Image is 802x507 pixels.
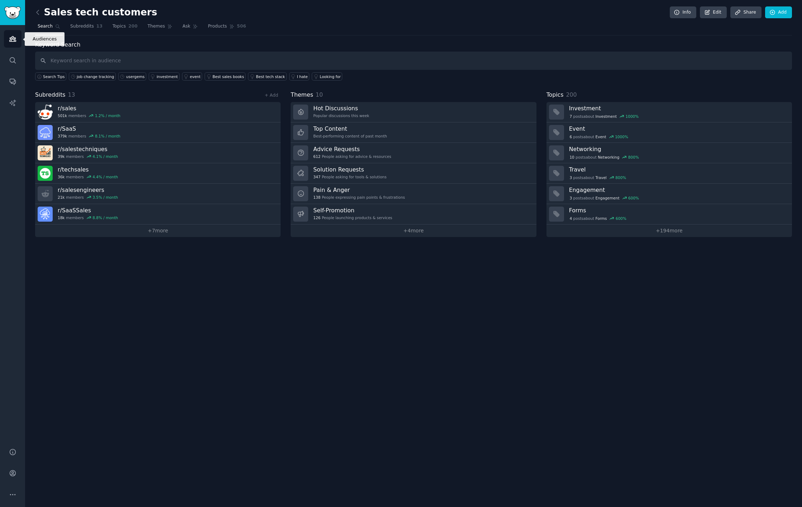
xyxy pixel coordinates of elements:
span: 10 [316,91,323,98]
a: Hot DiscussionsPopular discussions this week [291,102,536,122]
div: 4.4 % / month [92,174,118,179]
div: 1.2 % / month [95,113,120,118]
span: 200 [566,91,577,98]
span: 13 [96,23,102,30]
div: Best-performing content of past month [313,134,387,139]
h3: r/ techsales [58,166,118,173]
a: +7more [35,224,281,237]
a: Pain & Anger138People expressing pain points & frustrations [291,184,536,204]
span: Networking [598,155,619,160]
a: Search [35,21,63,35]
a: Self-Promotion126People launching products & services [291,204,536,224]
div: usergems [126,74,145,79]
img: salestechniques [38,145,53,160]
span: Themes [291,91,313,100]
h3: Travel [569,166,787,173]
a: investment [149,72,180,81]
a: Themes [145,21,175,35]
img: sales [38,105,53,120]
span: 612 [313,154,320,159]
div: investment [157,74,178,79]
a: r/techsales36kmembers4.4% / month [35,163,281,184]
div: 800 % [615,175,626,180]
div: Best sales books [213,74,244,79]
div: members [58,154,118,159]
a: Event6postsaboutEvent1000% [546,122,792,143]
span: 3 [569,175,572,180]
a: Top ContentBest-performing content of past month [291,122,536,143]
div: 8.1 % / month [95,134,120,139]
a: Advice Requests612People asking for advice & resources [291,143,536,163]
h3: r/ SaaSSales [58,207,118,214]
span: 39k [58,154,65,159]
a: Edit [700,6,727,19]
a: Networking10postsaboutNetworking800% [546,143,792,163]
span: Products [208,23,227,30]
div: 3.5 % / month [92,195,118,200]
div: members [58,215,118,220]
a: Investment7postsaboutInvestment1000% [546,102,792,122]
h2: Sales tech customers [35,7,157,18]
h3: Networking [569,145,787,153]
span: 379k [58,134,67,139]
a: +194more [546,224,792,237]
div: 1000 % [626,114,639,119]
button: Search Tips [35,72,66,81]
span: Event [596,134,606,139]
a: r/SaaS379kmembers8.1% / month [35,122,281,143]
a: Topics200 [110,21,140,35]
a: Add [765,6,792,19]
span: 3 [569,195,572,201]
a: r/salesengineers21kmembers3.5% / month [35,184,281,204]
span: Travel [596,175,607,180]
a: I hate [289,72,310,81]
div: 1000 % [615,134,628,139]
a: Solution Requests347People asking for tools & solutions [291,163,536,184]
span: Investment [596,114,617,119]
img: GummySearch logo [4,6,21,19]
a: Best tech stack [248,72,286,81]
span: 7 [569,114,572,119]
span: 200 [128,23,138,30]
img: SaaSSales [38,207,53,222]
div: Popular discussions this week [313,113,369,118]
a: r/salestechniques39kmembers4.1% / month [35,143,281,163]
h3: Advice Requests [313,145,391,153]
a: Engagement3postsaboutEngagement600% [546,184,792,204]
div: event [190,74,201,79]
a: Share [730,6,761,19]
span: Search [38,23,53,30]
span: Subreddits [70,23,94,30]
span: Forms [596,216,607,221]
div: People asking for tools & solutions [313,174,386,179]
span: Ask [182,23,190,30]
div: 4.1 % / month [92,154,118,159]
span: 21k [58,195,65,200]
h3: Hot Discussions [313,105,369,112]
div: 8.8 % / month [92,215,118,220]
span: 501k [58,113,67,118]
div: 600 % [616,216,626,221]
div: Looking for [320,74,341,79]
h3: Event [569,125,787,132]
span: Topics [546,91,564,100]
span: 126 [313,215,320,220]
div: post s about [569,154,640,160]
span: 6 [569,134,572,139]
div: job change tracking [77,74,114,79]
span: 347 [313,174,320,179]
h3: Forms [569,207,787,214]
div: members [58,195,118,200]
h3: Top Content [313,125,387,132]
a: usergems [118,72,146,81]
span: 36k [58,174,65,179]
span: Subreddits [35,91,66,100]
div: 800 % [628,155,639,160]
div: post s about [569,113,639,120]
span: 4 [569,216,572,221]
span: 18k [58,215,65,220]
input: Keyword search in audience [35,52,792,70]
h3: r/ sales [58,105,120,112]
div: post s about [569,174,627,181]
a: Info [670,6,696,19]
